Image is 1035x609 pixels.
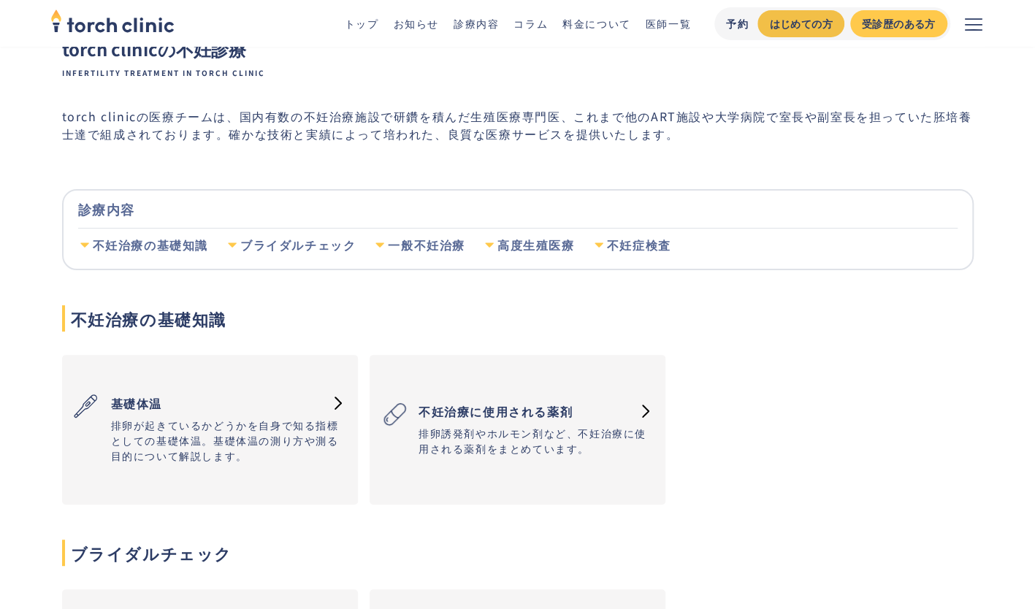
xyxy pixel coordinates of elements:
[850,10,947,37] a: 受診歴のある方
[607,237,671,253] div: 不妊症検査
[62,68,974,78] span: Infertility treatment in torch clinic
[226,229,356,262] a: ブライダルチェック
[370,385,665,475] a: 不妊治療に使用される薬剤排卵誘発剤やホルモン剤など、不妊治療に使用される薬剤をまとめています。
[393,16,438,31] a: お知らせ
[592,229,671,262] a: 不妊症検査
[50,4,175,37] img: torch clinic
[78,229,208,262] a: 不妊治療の基礎知識
[862,16,936,31] div: 受診歴のある方
[111,388,323,418] h3: 基礎体温
[513,16,548,31] a: コラム
[93,237,208,253] div: 不妊治療の基礎知識
[345,16,379,31] a: トップ
[562,16,631,31] a: 料金について
[62,107,974,142] p: torch clinicの医療チームは、国内有数の不妊治療施設で研鑽を積んだ生殖医療専門医、これまで他のART施設や大学病院で室長や副室長を担っていた胚培養士達で組成されております。確かな技術と...
[62,36,974,78] h1: torch clinicの不妊診療
[769,16,832,31] div: はじめての方
[373,229,465,262] a: 一般不妊治療
[62,377,358,483] a: 基礎体温排卵が起きているかどうかを自身で知る指標としての基礎体温。基礎体温の測り方や測る目的について解説します。
[240,237,356,253] div: ブライダルチェック
[78,191,958,228] div: 診療内容
[50,10,175,37] a: home
[388,237,465,253] div: 一般不妊治療
[726,16,749,31] div: 予約
[111,418,346,464] p: 排卵が起きているかどうかを自身で知る指標としての基礎体温。基礎体温の測り方や測る目的について解説します。
[62,540,974,566] h2: ブライダルチェック
[62,305,974,332] h2: 不妊治療の基礎知識
[419,397,630,426] h3: 不妊治療に使用される薬剤
[454,16,499,31] a: 診療内容
[483,229,575,262] a: 高度生殖医療
[646,16,691,31] a: 医師一覧
[419,426,654,456] p: 排卵誘発剤やホルモン剤など、不妊治療に使用される薬剤をまとめています。
[497,237,575,253] div: 高度生殖医療
[757,10,844,37] a: はじめての方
